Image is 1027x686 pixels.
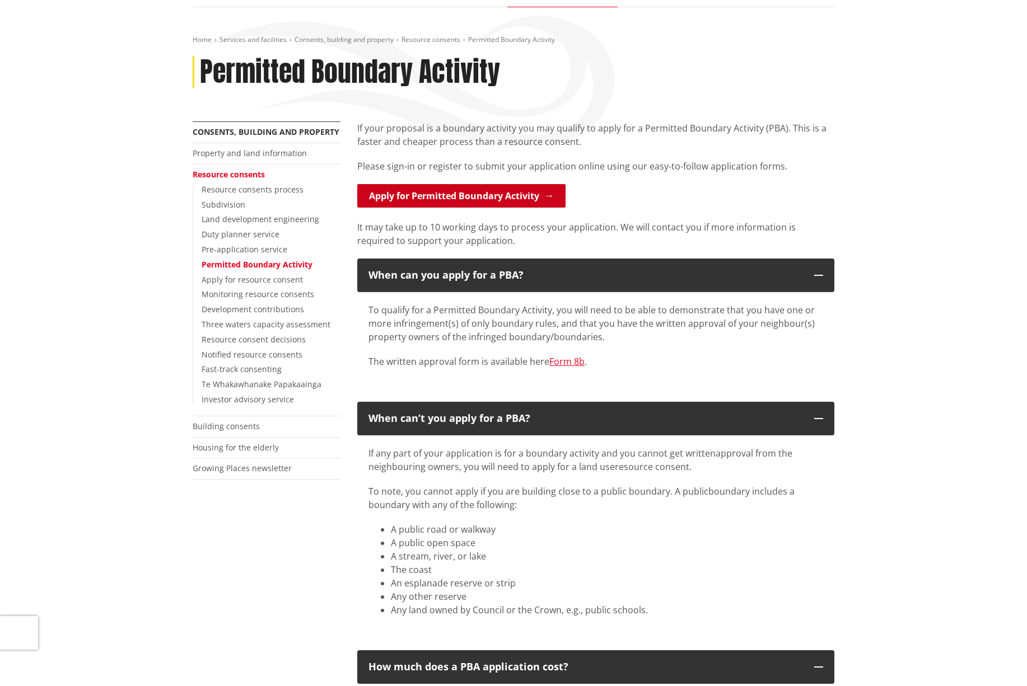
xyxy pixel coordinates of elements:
li: A public open space​ [391,536,823,549]
button: When can’t you apply for a PBA? [357,402,834,435]
a: Building consents [193,421,260,431]
a: Notified resource consents [202,349,302,360]
a: Resource consents [402,35,460,44]
div: When can’t you apply for a PBA? [368,413,803,424]
a: Housing for the elderly [193,442,279,453]
a: Monitoring resource consents [202,289,314,299]
a: Investor advisory service [202,394,294,405]
p: It may take up to 10 working days to process your application. We will contact you if more inform... [357,220,834,247]
iframe: Messenger Launcher [975,639,1016,679]
p: The written approval form is available here . [368,355,823,368]
p: If your proposal is a boundary activity you may qualify to apply for a Permitted Boundary Activit... [357,121,834,148]
a: Development contributions [202,304,304,314]
a: Consents, building and property [193,126,339,137]
a: Pre-application service [202,244,287,255]
li: A stream, river, or lake​ [391,549,823,563]
a: Resource consents process [202,184,304,195]
li: Any other reserve​ [391,590,823,603]
span: approval from the neighbouring owners, you will need to apply for a land use [368,447,792,473]
a: Property and land information [193,148,307,158]
a: Subdivision [202,199,245,210]
span: To note, you cannot apply if you are building close to a public boundary. A public [368,485,708,497]
li: A public road or walkway​ [391,523,823,536]
a: Form 8b [549,355,585,368]
a: Apply for resource consent [202,274,303,285]
div: When can you apply for a PBA? [368,270,803,281]
a: Growing Places newsletter [193,463,292,473]
p: If any part of your application is for a boundary activity and you cannot get written [368,447,823,473]
a: Land development engineering [202,214,319,224]
span: Permitted Boundary Activity [468,35,555,44]
p: Please sign-in or register to submit your application online using our easy-to-follow application... [357,159,834,173]
button: How much does a PBA application cost? [357,650,834,684]
a: Duty planner service [202,229,279,239]
p: To qualify for a Permitted Boundary Activity, you will need to be able to demonstrate that you ha... [368,303,823,344]
button: When can you apply for a PBA? [357,259,834,292]
a: Resource consents [193,169,265,180]
a: Fast-track consenting [202,364,282,374]
li: An esplanade reserve or strip​ [391,576,823,590]
a: Services and facilities [220,35,287,44]
a: Home [193,35,212,44]
h1: Permitted Boundary Activity [200,56,500,88]
span: boundary includes a boundary with any of the following:​ [368,485,795,511]
div: How much does a PBA application cost? [368,661,803,673]
nav: breadcrumb [193,35,834,45]
a: Three waters capacity assessment [202,319,330,330]
li: Any land owned by Council or the Crown, e.g., public schools. [391,603,823,617]
a: Permitted Boundary Activity [202,259,312,270]
li: The coast​ [391,563,823,576]
a: Te Whakawhanake Papakaainga [202,379,321,389]
a: Resource consent decisions [202,334,306,345]
span: resource consent.​ [615,461,692,473]
a: Apply for Permitted Boundary Activity [357,184,566,208]
a: Consents, building and property [295,35,394,44]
